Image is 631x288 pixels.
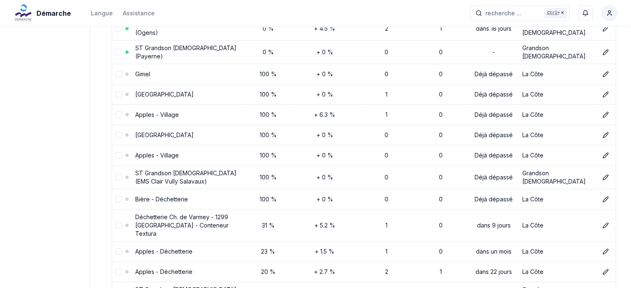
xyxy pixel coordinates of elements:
[292,24,357,33] div: + 4.5 %
[135,213,229,237] a: Déchetterie Ch. de Varmey - 1299 [GEOGRAPHIC_DATA] - Conteneur Textura
[135,91,194,98] a: [GEOGRAPHIC_DATA]
[470,6,570,21] button: recherche ...Ctrl+K
[519,64,596,84] td: La Côte
[519,209,596,241] td: La Côte
[115,174,122,181] button: select-row
[363,268,410,276] div: 2
[135,268,192,275] a: Apples - Déchetterie
[123,8,155,18] a: Assistance
[292,70,357,78] div: + 0 %
[135,111,179,118] a: Apples - Village
[250,48,286,56] div: 0 %
[250,111,286,119] div: 100 %
[292,268,357,276] div: + 2.7 %
[519,125,596,145] td: La Côte
[363,48,410,56] div: 0
[292,221,357,230] div: + 5.2 %
[363,247,410,256] div: 1
[417,195,465,203] div: 0
[292,151,357,160] div: + 0 %
[91,8,113,18] button: Langue
[363,131,410,139] div: 0
[115,25,122,32] button: select-row
[135,248,192,255] a: Apples - Déchetterie
[417,90,465,99] div: 0
[115,71,122,77] button: select-row
[135,152,179,159] a: Apples - Village
[135,70,150,77] a: Gimel
[135,131,194,138] a: [GEOGRAPHIC_DATA]
[115,269,122,275] button: select-row
[363,70,410,78] div: 0
[363,90,410,99] div: 1
[115,196,122,203] button: select-row
[417,247,465,256] div: 0
[115,152,122,159] button: select-row
[115,248,122,255] button: select-row
[519,165,596,189] td: Grandson [DEMOGRAPHIC_DATA]
[417,131,465,139] div: 0
[417,151,465,160] div: 0
[363,24,410,33] div: 2
[417,48,465,56] div: 0
[292,90,357,99] div: + 0 %
[417,70,465,78] div: 0
[363,195,410,203] div: 0
[292,173,357,182] div: + 0 %
[472,151,516,160] div: Déjà dépassé
[135,44,236,60] a: ST Grandson [DEMOGRAPHIC_DATA] (Payerne)
[115,91,122,98] button: select-row
[292,131,357,139] div: + 0 %
[292,111,357,119] div: + 6.3 %
[417,111,465,119] div: 0
[91,9,113,17] div: Langue
[417,268,465,276] div: 1
[115,111,122,118] button: select-row
[37,8,71,18] span: Démarche
[519,261,596,282] td: La Côte
[135,196,188,203] a: Bière - Déchetterie
[472,195,516,203] div: Déjà dépassé
[519,84,596,104] td: La Côte
[472,48,516,56] div: -
[115,222,122,229] button: select-row
[472,247,516,256] div: dans un mois
[250,173,286,182] div: 100 %
[292,195,357,203] div: + 0 %
[292,48,357,56] div: + 0 %
[363,173,410,182] div: 0
[519,145,596,165] td: La Côte
[135,169,236,185] a: ST Grandson [DEMOGRAPHIC_DATA] (EMS Clair Vully Salavaux)
[250,24,286,33] div: 0 %
[115,132,122,138] button: select-row
[472,221,516,230] div: dans 9 jours
[250,247,286,256] div: 23 %
[472,90,516,99] div: Déjà dépassé
[115,49,122,56] button: select-row
[250,221,286,230] div: 31 %
[485,9,521,17] span: recherche ...
[519,189,596,209] td: La Côte
[519,104,596,125] td: La Côte
[472,70,516,78] div: Déjà dépassé
[250,151,286,160] div: 100 %
[472,268,516,276] div: dans 22 jours
[250,268,286,276] div: 20 %
[363,151,410,160] div: 0
[472,111,516,119] div: Déjà dépassé
[417,221,465,230] div: 0
[472,24,516,33] div: dans 18 jours
[519,17,596,40] td: Grandson [DEMOGRAPHIC_DATA]
[250,131,286,139] div: 100 %
[13,3,33,23] img: Démarche Logo
[519,241,596,261] td: La Côte
[417,24,465,33] div: 1
[472,131,516,139] div: Déjà dépassé
[250,90,286,99] div: 100 %
[135,21,236,36] a: ST Grandson [DEMOGRAPHIC_DATA] (Ogens)
[519,40,596,64] td: Grandson [DEMOGRAPHIC_DATA]
[417,173,465,182] div: 0
[292,247,357,256] div: + 1.5 %
[250,195,286,203] div: 100 %
[472,173,516,182] div: Déjà dépassé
